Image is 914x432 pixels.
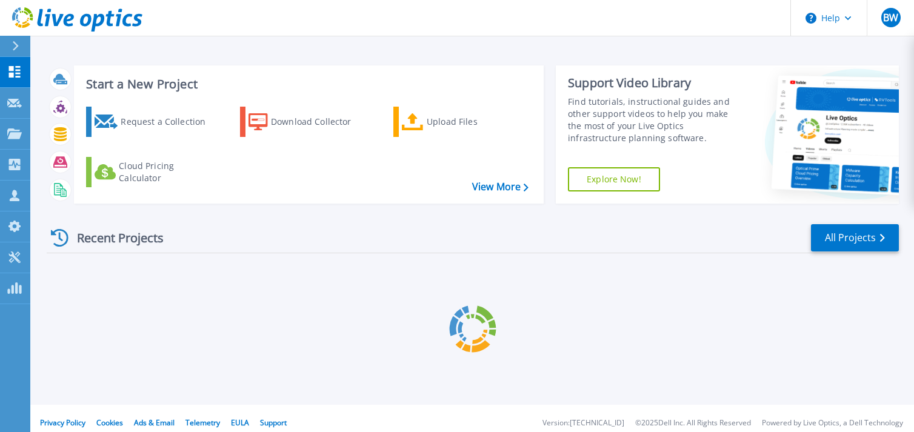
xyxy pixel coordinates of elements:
[568,167,660,191] a: Explore Now!
[260,417,287,428] a: Support
[47,223,180,253] div: Recent Projects
[231,417,249,428] a: EULA
[96,417,123,428] a: Cookies
[472,181,529,193] a: View More
[86,157,221,187] a: Cloud Pricing Calculator
[542,419,624,427] li: Version: [TECHNICAL_ID]
[185,417,220,428] a: Telemetry
[240,107,375,137] a: Download Collector
[271,110,368,134] div: Download Collector
[86,107,221,137] a: Request a Collection
[119,160,216,184] div: Cloud Pricing Calculator
[635,419,751,427] li: © 2025 Dell Inc. All Rights Reserved
[86,78,528,91] h3: Start a New Project
[393,107,529,137] a: Upload Files
[883,13,898,22] span: BW
[40,417,85,428] a: Privacy Policy
[811,224,899,251] a: All Projects
[121,110,218,134] div: Request a Collection
[568,75,740,91] div: Support Video Library
[134,417,175,428] a: Ads & Email
[568,96,740,144] div: Find tutorials, instructional guides and other support videos to help you make the most of your L...
[762,419,903,427] li: Powered by Live Optics, a Dell Technology
[427,110,524,134] div: Upload Files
